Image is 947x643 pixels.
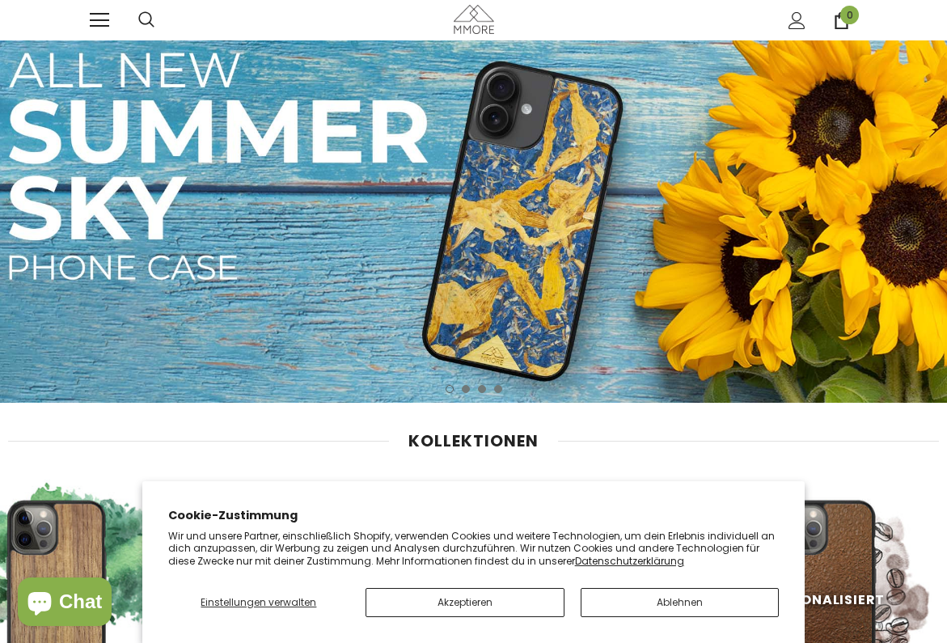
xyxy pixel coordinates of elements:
button: 3 [478,385,486,393]
button: 4 [494,385,502,393]
span: 0 [840,6,859,24]
h2: Cookie-Zustimmung [168,507,780,524]
span: Kollektionen [408,429,539,452]
button: Akzeptieren [366,588,564,617]
button: Ablehnen [581,588,780,617]
a: 0 [833,12,850,29]
a: Datenschutzerklärung [575,554,684,568]
button: 1 [446,385,454,393]
img: MMORE Cases [454,5,494,33]
p: Wir und unsere Partner, einschließlich Shopify, verwenden Cookies und weitere Technologien, um de... [168,530,780,568]
button: 2 [462,385,470,393]
inbox-online-store-chat: Onlineshop-Chat von Shopify [13,577,116,630]
span: Personalisiert [766,590,885,608]
button: Einstellungen verwalten [168,588,350,617]
span: Einstellungen verwalten [201,595,316,609]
